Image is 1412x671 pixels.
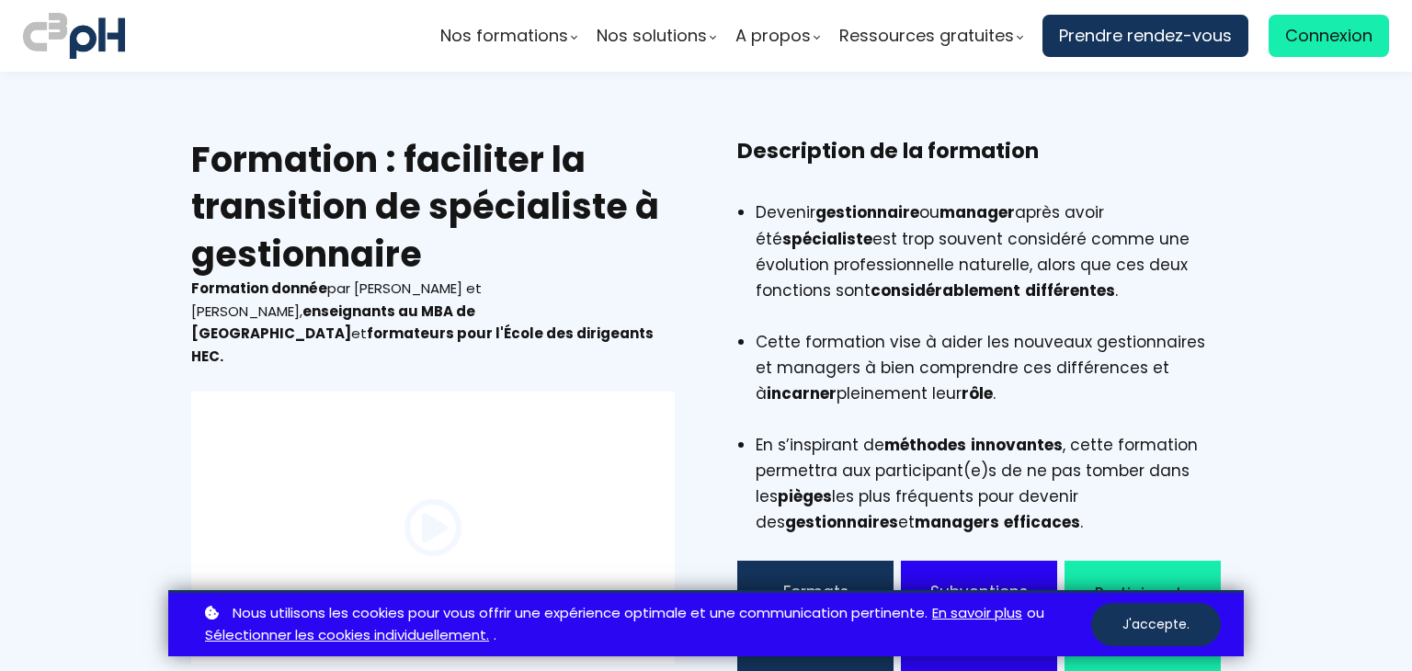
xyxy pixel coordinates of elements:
[884,434,966,456] b: méthodes
[440,22,568,50] span: Nos formations
[23,9,125,63] img: logo C3PH
[782,228,872,250] b: spécialiste
[756,329,1221,432] li: Cette formation vise à aider les nouveaux gestionnaires et managers à bien comprendre ces différe...
[815,201,919,223] b: gestionnaire
[233,602,928,625] span: Nous utilisons les cookies pour vous offrir une expérience optimale et une communication pertinente.
[962,382,993,404] b: rôle
[915,511,999,533] b: managers
[760,579,871,605] div: Formats
[597,22,707,50] span: Nos solutions
[932,602,1022,625] a: En savoir plus
[839,22,1014,50] span: Ressources gratuites
[191,324,654,366] b: formateurs pour l'École des dirigeants HEC.
[191,279,327,298] b: Formation donnée
[191,301,475,344] b: enseignants au MBA de [GEOGRAPHIC_DATA]
[924,579,1034,605] div: Subventions
[778,485,832,507] b: pièges
[205,624,489,647] a: Sélectionner les cookies individuellement.
[767,382,837,404] b: incarner
[871,279,1020,301] b: considérablement
[1091,603,1221,646] button: J'accepte.
[939,201,1015,223] b: manager
[200,602,1091,648] p: ou .
[1059,22,1232,50] span: Prendre rendez-vous
[971,434,1063,456] b: innovantes
[785,511,898,533] b: gestionnaires
[191,278,675,369] div: par [PERSON_NAME] et [PERSON_NAME], et
[191,136,675,278] h2: Formation : faciliter la transition de spécialiste à gestionnaire
[756,199,1221,328] li: Devenir ou après avoir été est trop souvent considéré comme une évolution professionnelle naturel...
[1004,511,1080,533] b: efficaces
[1285,22,1372,50] span: Connexion
[1087,581,1198,607] div: Participants
[756,432,1221,535] li: En s’inspirant de , cette formation permettra aux participant(e)s de ne pas tomber dans les les p...
[737,136,1221,195] h3: Description de la formation
[1042,15,1248,57] a: Prendre rendez-vous
[735,22,811,50] span: A propos
[1025,279,1115,301] b: différentes
[1269,15,1389,57] a: Connexion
